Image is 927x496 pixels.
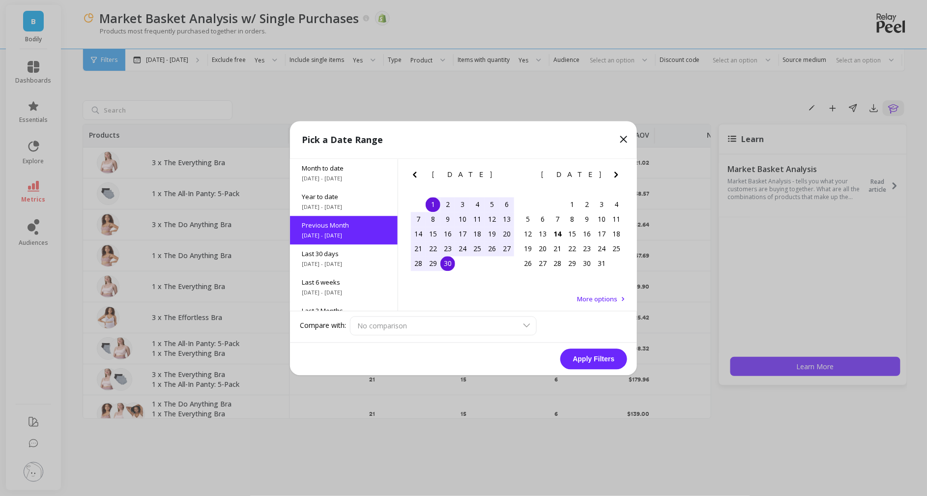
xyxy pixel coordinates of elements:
span: Last 3 Months [302,306,386,315]
div: Choose Sunday, September 21st, 2025 [411,241,426,256]
div: Choose Wednesday, September 3rd, 2025 [455,197,470,212]
div: Choose Thursday, September 25th, 2025 [470,241,485,256]
div: Choose Friday, October 31st, 2025 [594,256,609,271]
div: Choose Friday, October 10th, 2025 [594,212,609,227]
div: Choose Wednesday, October 1st, 2025 [565,197,579,212]
label: Compare with: [300,321,346,331]
div: Choose Tuesday, October 21st, 2025 [550,241,565,256]
div: Choose Wednesday, September 17th, 2025 [455,227,470,241]
div: Choose Saturday, October 18th, 2025 [609,227,624,241]
div: Choose Friday, September 5th, 2025 [485,197,499,212]
div: Choose Saturday, October 4th, 2025 [609,197,624,212]
div: Choose Sunday, October 26th, 2025 [521,256,535,271]
div: Choose Monday, October 13th, 2025 [535,227,550,241]
div: Choose Tuesday, September 16th, 2025 [440,227,455,241]
div: Choose Wednesday, October 22nd, 2025 [565,241,579,256]
div: Choose Monday, September 15th, 2025 [426,227,440,241]
div: Choose Wednesday, September 10th, 2025 [455,212,470,227]
span: [DATE] [432,171,493,178]
span: [DATE] - [DATE] [302,203,386,211]
span: [DATE] - [DATE] [302,260,386,268]
div: Choose Monday, October 20th, 2025 [535,241,550,256]
div: Choose Thursday, September 18th, 2025 [470,227,485,241]
div: Choose Friday, October 3rd, 2025 [594,197,609,212]
div: Choose Saturday, October 25th, 2025 [609,241,624,256]
div: Choose Tuesday, October 28th, 2025 [550,256,565,271]
span: [DATE] - [DATE] [302,232,386,239]
div: Choose Friday, September 12th, 2025 [485,212,499,227]
div: Choose Tuesday, September 9th, 2025 [440,212,455,227]
div: Choose Friday, October 24th, 2025 [594,241,609,256]
span: Last 6 weeks [302,278,386,287]
div: month 2025-09 [411,197,514,271]
div: Choose Monday, September 29th, 2025 [426,256,440,271]
div: Choose Thursday, September 4th, 2025 [470,197,485,212]
span: Year to date [302,192,386,201]
span: [DATE] [542,171,603,178]
div: Choose Thursday, October 16th, 2025 [579,227,594,241]
div: Choose Thursday, October 2nd, 2025 [579,197,594,212]
div: Choose Monday, September 8th, 2025 [426,212,440,227]
span: [DATE] - [DATE] [302,289,386,296]
div: Choose Thursday, October 9th, 2025 [579,212,594,227]
span: More options [577,294,617,303]
button: Previous Month [519,169,534,184]
div: Choose Saturday, September 13th, 2025 [499,212,514,227]
div: Choose Wednesday, October 29th, 2025 [565,256,579,271]
button: Next Month [610,169,626,184]
div: Choose Tuesday, September 23rd, 2025 [440,241,455,256]
div: Choose Sunday, September 7th, 2025 [411,212,426,227]
div: Choose Sunday, October 12th, 2025 [521,227,535,241]
div: Choose Friday, October 17th, 2025 [594,227,609,241]
div: Choose Tuesday, September 30th, 2025 [440,256,455,271]
span: Month to date [302,164,386,173]
div: Choose Saturday, September 20th, 2025 [499,227,514,241]
div: Choose Monday, October 6th, 2025 [535,212,550,227]
div: Choose Thursday, September 11th, 2025 [470,212,485,227]
div: Choose Monday, October 27th, 2025 [535,256,550,271]
button: Previous Month [409,169,425,184]
div: Choose Wednesday, October 8th, 2025 [565,212,579,227]
div: Choose Friday, September 19th, 2025 [485,227,499,241]
div: month 2025-10 [521,197,624,271]
div: Choose Thursday, October 23rd, 2025 [579,241,594,256]
div: Choose Tuesday, October 7th, 2025 [550,212,565,227]
div: Choose Sunday, October 19th, 2025 [521,241,535,256]
p: Pick a Date Range [302,133,383,146]
div: Choose Sunday, October 5th, 2025 [521,212,535,227]
div: Choose Wednesday, September 24th, 2025 [455,241,470,256]
span: Previous Month [302,221,386,230]
button: Apply Filters [560,349,627,369]
span: Last 30 days [302,249,386,258]
div: Choose Saturday, September 6th, 2025 [499,197,514,212]
div: Choose Sunday, September 28th, 2025 [411,256,426,271]
div: Choose Monday, September 22nd, 2025 [426,241,440,256]
button: Next Month [501,169,517,184]
div: Choose Sunday, September 14th, 2025 [411,227,426,241]
div: Choose Tuesday, September 2nd, 2025 [440,197,455,212]
div: Choose Monday, September 1st, 2025 [426,197,440,212]
div: Choose Thursday, October 30th, 2025 [579,256,594,271]
div: Choose Wednesday, October 15th, 2025 [565,227,579,241]
div: Choose Saturday, September 27th, 2025 [499,241,514,256]
span: [DATE] - [DATE] [302,175,386,182]
div: Choose Friday, September 26th, 2025 [485,241,499,256]
div: Choose Saturday, October 11th, 2025 [609,212,624,227]
div: Choose Tuesday, October 14th, 2025 [550,227,565,241]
